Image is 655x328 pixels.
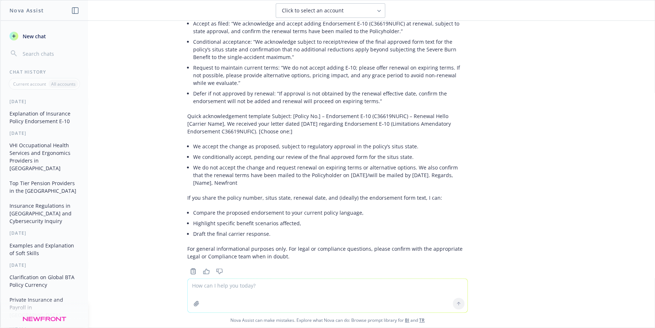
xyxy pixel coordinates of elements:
li: Conditional acceptance: “We acknowledge subject to receipt/review of the final approved form text... [193,36,468,62]
a: BI [405,317,409,323]
li: Draft the final carrier response. [193,229,468,239]
li: Compare the proposed endorsement to your current policy language, [193,207,468,218]
button: Top Tier Pension Providers in the [GEOGRAPHIC_DATA] [7,177,82,197]
p: All accounts [51,81,76,87]
a: TR [419,317,425,323]
p: For general informational purposes only. For legal or compliance questions, please confirm with t... [187,245,468,260]
li: Accept as filed: “We acknowledge and accept adding Endorsement E‑10 (C36619NUFIC) at renewal, sub... [193,18,468,36]
li: Request to maintain current terms: “We do not accept adding E‑10; please offer renewal on expirin... [193,62,468,88]
button: Private Insurance and Payroll in [GEOGRAPHIC_DATA] [7,294,82,321]
button: Clarification on Global BTA Policy Currency [7,271,82,291]
span: New chat [21,32,46,40]
button: Explanation of Insurance Policy Endorsement E-10 [7,108,82,127]
div: Chat History [1,69,88,75]
p: Quick acknowledgement template Subject: [Policy No.] – Endorsement E‑10 (C36619NUFIC) – Renewal H... [187,112,468,135]
button: New chat [7,30,82,43]
li: We do not accept the change and request renewal on expiring terms or alternative options. We also... [193,162,468,188]
div: [DATE] [1,98,88,105]
svg: Copy to clipboard [190,268,196,274]
span: Click to select an account [282,7,344,14]
button: Thumbs down [214,266,225,276]
div: [DATE] [1,130,88,136]
h1: Nova Assist [9,7,44,14]
button: VHI Occupational Health Services and Ergonomics Providers in [GEOGRAPHIC_DATA] [7,139,82,174]
li: Highlight specific benefit scenarios affected, [193,218,468,229]
li: Defer if not approved by renewal: “If approval is not obtained by the renewal effective date, con... [193,88,468,106]
div: [DATE] [1,262,88,268]
p: If you share the policy number, situs state, renewal date, and (ideally) the endorsement form tex... [187,194,468,202]
button: Click to select an account [276,3,385,18]
button: Insurance Regulations in [GEOGRAPHIC_DATA] and Cybersecurity Inquiry [7,200,82,227]
input: Search chats [21,48,79,59]
span: Nova Assist can make mistakes. Explore what Nova can do: Browse prompt library for and [3,313,652,328]
button: Examples and Explanation of Soft Skills [7,239,82,259]
div: [DATE] [1,230,88,236]
p: Current account [13,81,46,87]
li: We accept the change as proposed, subject to regulatory approval in the policy’s situs state. [193,141,468,152]
li: We conditionally accept, pending our review of the final approved form for the situs state. [193,152,468,162]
